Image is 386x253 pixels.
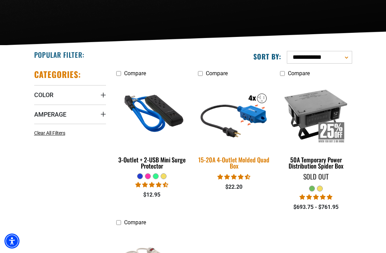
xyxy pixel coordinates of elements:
[34,69,81,80] h2: Categories:
[124,70,146,77] span: Compare
[279,81,353,147] img: 50A Temporary Power Distribution Spider Box
[217,174,250,180] span: 4.40 stars
[34,110,66,118] span: Amperage
[300,194,332,200] span: 5.00 stars
[280,157,352,169] div: 50A Temporary Power Distribution Spider Box
[193,77,275,151] img: 15-20A 4-Outlet Molded Quad Box
[34,130,68,137] a: Clear All Filters
[124,219,146,226] span: Compare
[34,91,53,99] span: Color
[115,81,189,147] img: blue
[34,50,84,59] h2: Popular Filter:
[4,234,19,249] div: Accessibility Menu
[34,130,65,136] span: Clear All Filters
[280,203,352,211] div: $693.75 - $761.95
[116,191,188,199] div: $12.95
[280,80,352,173] a: 50A Temporary Power Distribution Spider Box 50A Temporary Power Distribution Spider Box
[34,85,106,104] summary: Color
[198,157,270,169] div: 15-20A 4-Outlet Molded Quad Box
[135,182,168,188] span: 4.36 stars
[280,173,352,180] div: Sold Out
[198,183,270,191] div: $22.20
[116,157,188,169] div: 3-Outlet + 2-USB Mini Surge Protector
[288,70,310,77] span: Compare
[116,80,188,173] a: blue 3-Outlet + 2-USB Mini Surge Protector
[253,52,281,61] label: Sort by:
[34,105,106,124] summary: Amperage
[206,70,228,77] span: Compare
[198,80,270,173] a: 15-20A 4-Outlet Molded Quad Box 15-20A 4-Outlet Molded Quad Box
